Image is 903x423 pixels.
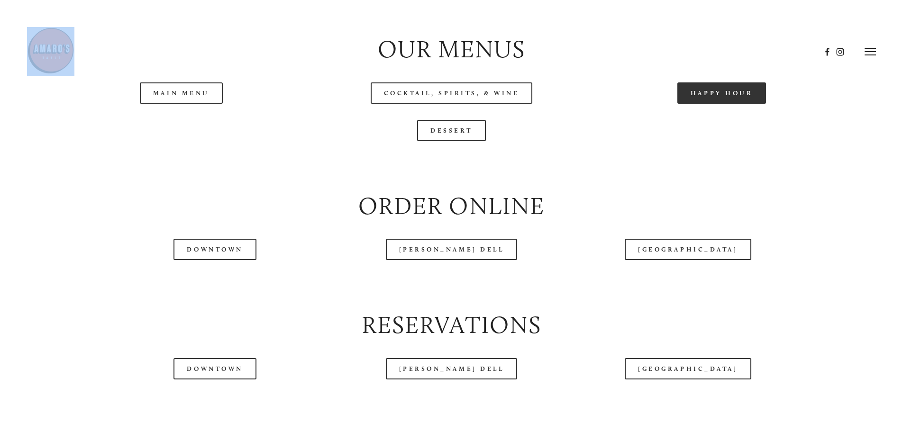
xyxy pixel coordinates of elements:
[173,239,256,260] a: Downtown
[54,308,848,342] h2: Reservations
[417,120,486,141] a: Dessert
[386,239,518,260] a: [PERSON_NAME] Dell
[386,358,518,379] a: [PERSON_NAME] Dell
[27,27,74,74] img: Amaro's Table
[625,358,751,379] a: [GEOGRAPHIC_DATA]
[625,239,751,260] a: [GEOGRAPHIC_DATA]
[54,189,848,223] h2: Order Online
[173,358,256,379] a: Downtown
